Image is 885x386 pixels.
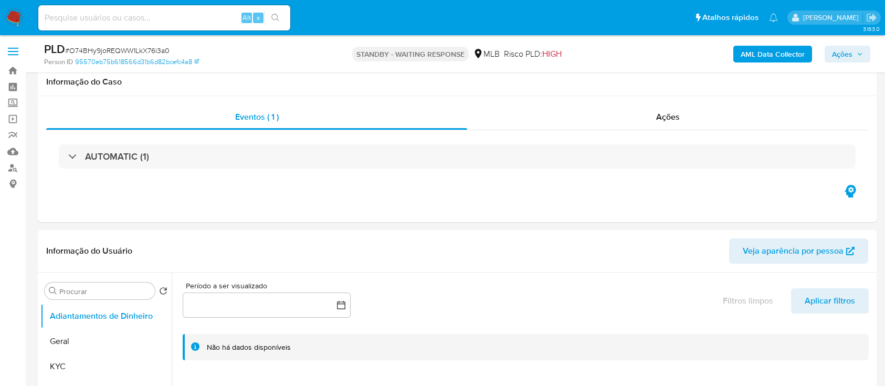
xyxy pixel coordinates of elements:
button: AML Data Collector [733,46,812,62]
span: Ações [832,46,852,62]
input: Pesquise usuários ou casos... [38,11,290,25]
h1: Informação do Usuário [46,246,132,256]
button: search-icon [265,11,286,25]
b: PLD [44,40,65,57]
button: KYC [40,354,172,379]
span: Veja aparência por pessoa [743,238,844,264]
a: 95570eb75b618566d31b6d82bcefc4a8 [75,57,199,67]
span: Eventos ( 1 ) [235,111,279,123]
p: STANDBY - WAITING RESPONSE [352,47,469,61]
input: Procurar [59,287,151,296]
a: Notificações [769,13,778,22]
button: Geral [40,329,172,354]
div: AUTOMATIC (1) [59,144,856,169]
span: HIGH [542,48,562,60]
span: Risco PLD: [504,48,562,60]
h1: Informação do Caso [46,77,868,87]
button: Ações [825,46,870,62]
h3: AUTOMATIC (1) [85,151,149,162]
span: Alt [243,13,251,23]
span: Ações [656,111,680,123]
b: AML Data Collector [741,46,805,62]
button: Retornar ao pedido padrão [159,287,167,298]
span: s [257,13,260,23]
a: Sair [866,12,877,23]
b: Person ID [44,57,73,67]
span: Atalhos rápidos [702,12,758,23]
span: # O74BHy9joREQWW1LkX76i3a0 [65,45,170,56]
button: Veja aparência por pessoa [729,238,868,264]
button: Adiantamentos de Dinheiro [40,304,172,329]
button: Procurar [49,287,57,295]
p: carlos.guerra@mercadopago.com.br [803,13,862,23]
div: MLB [473,48,500,60]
